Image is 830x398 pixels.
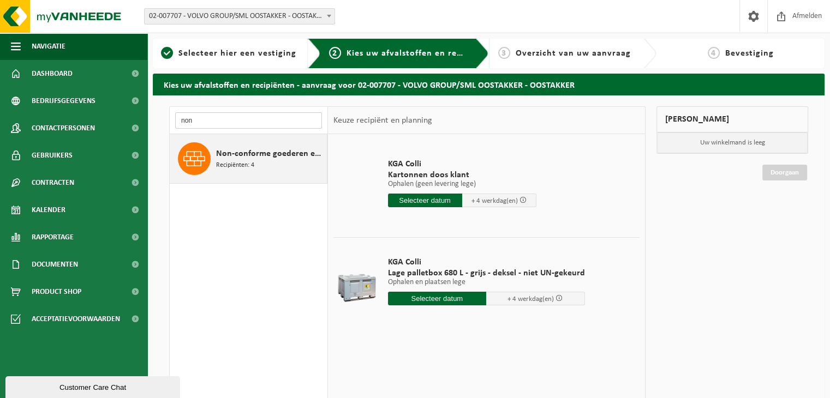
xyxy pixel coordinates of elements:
span: Acceptatievoorwaarden [32,305,120,333]
input: Selecteer datum [388,292,487,305]
input: Selecteer datum [388,194,462,207]
a: Doorgaan [762,165,807,180]
span: 2 [329,47,341,59]
span: 1 [161,47,173,59]
span: Recipiënten: 4 [216,160,254,171]
span: Overzicht van uw aanvraag [516,49,631,58]
input: Materiaal zoeken [175,112,322,129]
span: Gebruikers [32,142,73,169]
span: 02-007707 - VOLVO GROUP/SML OOSTAKKER - OOSTAKKER [145,9,335,24]
span: Contactpersonen [32,114,95,142]
p: Ophalen (geen levering lege) [388,180,536,188]
span: KGA Colli [388,257,585,268]
span: Rapportage [32,224,74,251]
span: Kalender [32,196,65,224]
span: Kartonnen doos klant [388,170,536,180]
span: Dashboard [32,60,73,87]
p: Uw winkelmand is leeg [657,132,808,153]
span: Bedrijfsgegevens [32,87,95,114]
span: Selecteer hier een vestiging [178,49,296,58]
span: Navigatie [32,33,65,60]
span: 4 [708,47,720,59]
span: KGA Colli [388,159,536,170]
span: Lage palletbox 680 L - grijs - deksel - niet UN-gekeurd [388,268,585,279]
span: Kies uw afvalstoffen en recipiënten [347,49,497,58]
span: + 4 werkdag(en) [507,296,554,303]
span: Non-conforme goederen ex. automobiel [216,147,324,160]
span: 02-007707 - VOLVO GROUP/SML OOSTAKKER - OOSTAKKER [144,8,335,25]
div: Keuze recipiënt en planning [328,107,437,134]
h2: Kies uw afvalstoffen en recipiënten - aanvraag voor 02-007707 - VOLVO GROUP/SML OOSTAKKER - OOSTA... [153,74,825,95]
p: Ophalen en plaatsen lege [388,279,585,286]
span: Bevestiging [725,49,774,58]
span: Contracten [32,169,74,196]
span: + 4 werkdag(en) [471,197,518,204]
span: Documenten [32,251,78,278]
div: [PERSON_NAME] [656,106,808,132]
a: 1Selecteer hier een vestiging [158,47,299,60]
span: Product Shop [32,278,81,305]
span: 3 [498,47,510,59]
iframe: chat widget [5,374,182,398]
button: Non-conforme goederen ex. automobiel Recipiënten: 4 [170,134,327,184]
